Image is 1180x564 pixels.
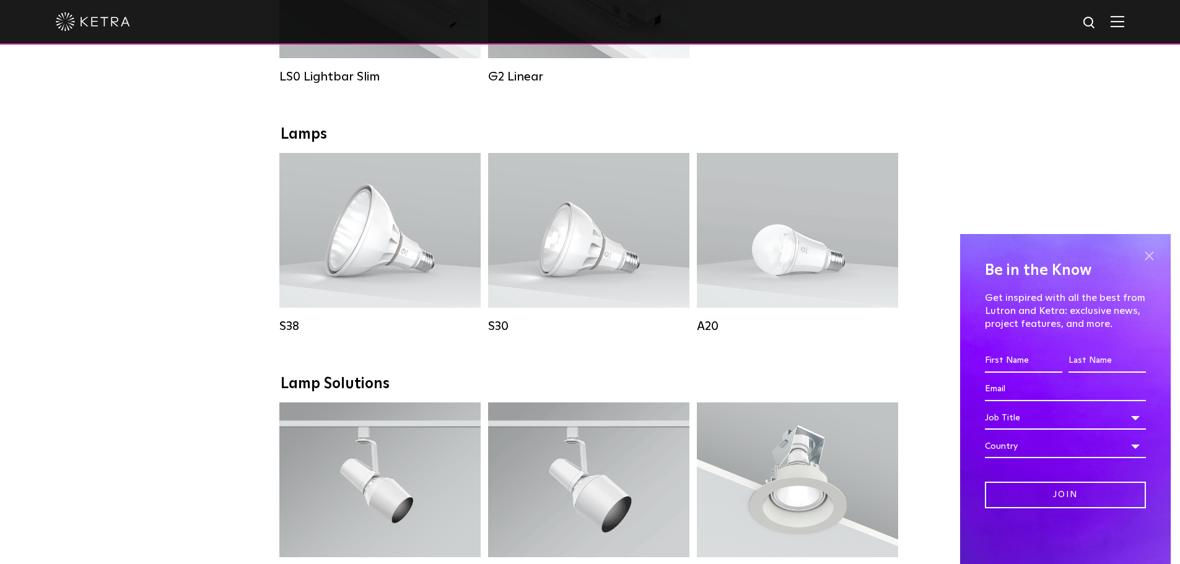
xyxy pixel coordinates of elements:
div: Lamps [281,126,900,144]
a: A20 Lumen Output:600 / 800Colors:White / BlackBase Type:E26 Edison Base / GU24Beam Angles:Omni-Di... [697,153,898,334]
div: Country [985,435,1146,458]
img: search icon [1082,15,1098,31]
div: S38 [279,319,481,334]
div: Job Title [985,406,1146,430]
div: A20 [697,319,898,334]
div: S30 [488,319,689,334]
a: S30 Lumen Output:1100Colors:White / BlackBase Type:E26 Edison Base / GU24Beam Angles:15° / 25° / ... [488,153,689,334]
input: First Name [985,349,1062,373]
input: Email [985,378,1146,401]
p: Get inspired with all the best from Lutron and Ketra: exclusive news, project features, and more. [985,292,1146,330]
input: Join [985,482,1146,508]
div: LS0 Lightbar Slim [279,69,481,84]
img: Hamburger%20Nav.svg [1111,15,1124,27]
input: Last Name [1069,349,1146,373]
h4: Be in the Know [985,259,1146,282]
a: S38 Lumen Output:1100Colors:White / BlackBase Type:E26 Edison Base / GU24Beam Angles:10° / 25° / ... [279,153,481,334]
div: G2 Linear [488,69,689,84]
img: ketra-logo-2019-white [56,12,130,31]
div: Lamp Solutions [281,375,900,393]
